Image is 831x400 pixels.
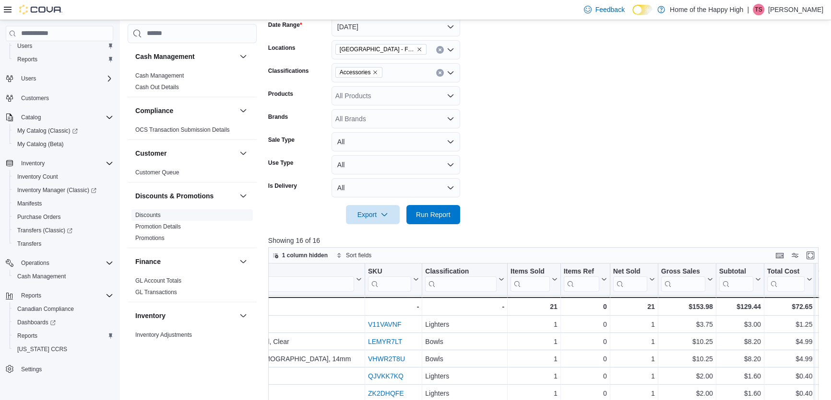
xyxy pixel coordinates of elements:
[670,4,743,15] p: Home of the Happy High
[177,267,354,276] div: Product
[767,388,812,399] div: $0.40
[135,257,236,266] button: Finance
[21,292,41,299] span: Reports
[17,332,37,340] span: Reports
[237,310,249,321] button: Inventory
[425,267,504,291] button: Classification
[510,301,558,312] div: 21
[268,182,297,190] label: Is Delivery
[13,317,59,328] a: Dashboards
[237,51,249,62] button: Cash Management
[789,250,801,261] button: Display options
[135,277,181,285] span: GL Account Totals
[767,301,812,312] div: $72.65
[340,45,415,54] span: [GEOGRAPHIC_DATA] - Fire & Flower
[128,209,257,248] div: Discounts & Promotions
[135,52,236,61] button: Cash Management
[10,210,117,224] button: Purchase Orders
[135,343,214,350] span: Inventory by Product Historical
[510,336,558,347] div: 1
[425,267,497,276] div: Classification
[719,267,761,291] button: Subtotal
[269,250,332,261] button: 1 column hidden
[17,158,48,169] button: Inventory
[10,197,117,210] button: Manifests
[135,311,166,320] h3: Inventory
[177,319,362,330] div: Bic, Large Classic Lighter
[661,388,713,399] div: $2.00
[135,331,192,338] a: Inventory Adjustments
[564,336,607,347] div: 0
[425,336,504,347] div: Bowls
[425,353,504,365] div: Bowls
[447,46,454,54] button: Open list of options
[13,303,113,315] span: Canadian Compliance
[564,353,607,365] div: 0
[767,319,812,330] div: $1.25
[13,330,113,342] span: Reports
[719,319,761,330] div: $3.00
[13,271,113,282] span: Cash Management
[436,46,444,54] button: Clear input
[416,210,451,219] span: Run Report
[447,69,454,77] button: Open list of options
[19,5,62,14] img: Cova
[719,353,761,365] div: $8.20
[17,92,53,104] a: Customers
[368,389,404,397] a: ZK2DHQFE
[13,303,78,315] a: Canadian Compliance
[237,105,249,116] button: Compliance
[237,190,249,202] button: Discounts & Promotions
[13,198,46,209] a: Manifests
[346,205,400,224] button: Export
[17,112,113,123] span: Catalog
[447,92,454,100] button: Open list of options
[352,205,394,224] span: Export
[335,44,427,55] span: Strathmore - Pine Centre - Fire & Flower
[2,157,117,170] button: Inventory
[661,370,713,382] div: $2.00
[425,301,504,312] div: -
[368,267,419,291] button: SKU
[13,343,71,355] a: [US_STATE] CCRS
[332,17,460,36] button: [DATE]
[368,267,411,276] div: SKU
[135,235,165,241] a: Promotions
[613,301,655,312] div: 21
[13,198,113,209] span: Manifests
[17,273,66,280] span: Cash Management
[13,330,41,342] a: Reports
[177,267,354,291] div: Product
[564,267,607,291] button: Items Ref
[268,90,293,98] label: Products
[17,364,46,375] a: Settings
[282,251,328,259] span: 1 column hidden
[613,319,655,330] div: 1
[13,54,41,65] a: Reports
[564,267,599,276] div: Items Ref
[268,136,295,144] label: Sale Type
[177,267,362,291] button: Product
[753,4,764,15] div: Travis Smith
[17,92,113,104] span: Customers
[17,42,32,50] span: Users
[135,106,236,115] button: Compliance
[425,267,497,291] div: Classification
[10,183,117,197] a: Inventory Manager (Classic)
[177,370,362,382] div: Hotbox, Lighter, Blue
[2,289,117,302] button: Reports
[13,238,45,250] a: Transfers
[661,267,705,276] div: Gross Sales
[613,353,655,365] div: 1
[661,353,713,365] div: $10.25
[774,250,785,261] button: Keyboard shortcuts
[268,113,288,121] label: Brands
[719,267,753,276] div: Subtotal
[17,186,96,194] span: Inventory Manager (Classic)
[2,362,117,376] button: Settings
[135,289,177,296] a: GL Transactions
[135,84,179,91] a: Cash Out Details
[719,267,753,291] div: Subtotal
[510,353,558,365] div: 1
[368,320,402,328] a: V11VAVNF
